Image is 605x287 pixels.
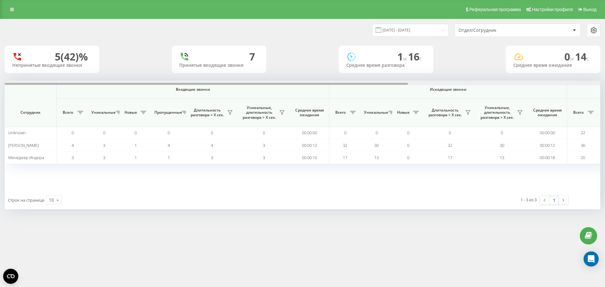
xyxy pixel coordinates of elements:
span: Уникальные [91,110,114,115]
span: Реферальная программа [469,7,521,12]
span: 0 [72,130,74,135]
button: Open CMP widget [3,269,18,284]
div: 1 - 3 из 3 [521,197,537,203]
span: Unknown [8,130,26,135]
span: 0 [344,130,346,135]
span: 4 [211,142,213,148]
span: 1 [135,142,137,148]
span: 16 [408,50,422,63]
span: 0 [211,130,213,135]
span: Новые [123,110,139,115]
span: Строк на странице [8,197,44,203]
span: 3 [263,155,265,160]
span: 13 [374,155,379,160]
span: 1 [168,155,170,160]
span: 4 [72,142,74,148]
span: 13 [500,155,504,160]
td: 00:00:18 [528,152,567,164]
span: 30 [500,142,504,148]
span: 3 [103,155,105,160]
span: 0 [501,130,503,135]
span: Длительность разговора > Х сек. [189,108,225,118]
span: 1 [397,50,408,63]
span: Новые [395,110,411,115]
span: Входящие звонки [73,87,313,92]
span: Исходящие звонки [344,87,552,92]
span: Уникальные, длительность разговора > Х сек. [479,105,515,120]
span: 14 [575,50,589,63]
span: 0 [103,130,105,135]
span: м [403,55,408,62]
a: 1 [549,196,559,204]
div: Отдел/Сотрудник [458,28,534,33]
span: 0 [449,130,451,135]
span: Сотрудник [10,110,51,115]
span: 0 [407,142,409,148]
span: [PERSON_NAME] [8,142,39,148]
span: 17 [448,155,452,160]
div: Open Intercom Messenger [584,251,599,267]
span: 3 [103,142,105,148]
span: Пропущенные [154,110,180,115]
span: Уникальные, длительность разговора > Х сек. [241,105,277,120]
div: 5 (42)% [55,51,88,63]
span: 0 [564,50,575,63]
span: 0 [407,155,409,160]
span: 32 [448,142,452,148]
span: 22 [581,130,585,135]
div: Среднее время разговора [346,63,426,68]
span: c [419,55,422,62]
div: Среднее время ожидания [513,63,593,68]
td: 00:00:12 [290,139,329,151]
span: 0 [376,130,378,135]
span: 0 [135,130,137,135]
span: 0 [168,130,170,135]
span: 36 [581,142,585,148]
span: Всего [332,110,348,115]
span: Среднее время ожидания [295,108,324,118]
span: c [586,55,589,62]
span: Длительность разговора > Х сек. [427,108,463,118]
span: 30 [374,142,379,148]
td: 00:00:10 [290,152,329,164]
span: 4 [168,142,170,148]
span: 1 [135,155,137,160]
td: 00:00:00 [290,127,329,139]
span: 17 [343,155,347,160]
span: Настройки профиля [532,7,573,12]
span: 0 [407,130,409,135]
span: 3 [211,155,213,160]
div: 7 [249,51,255,63]
span: Менеджер Индира [8,155,44,160]
span: Всего [60,110,76,115]
span: 0 [263,130,265,135]
span: м [570,55,575,62]
span: 32 [343,142,347,148]
span: 3 [263,142,265,148]
span: Всего [570,110,586,115]
div: 10 [49,197,54,203]
span: Выход [583,7,596,12]
div: Принятые входящие звонки [179,63,259,68]
span: 3 [72,155,74,160]
div: Непринятые входящие звонки [12,63,92,68]
td: 00:00:00 [528,127,567,139]
span: 20 [581,155,585,160]
td: 00:00:12 [528,139,567,151]
span: Уникальные [364,110,387,115]
span: Среднее время ожидания [533,108,562,118]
